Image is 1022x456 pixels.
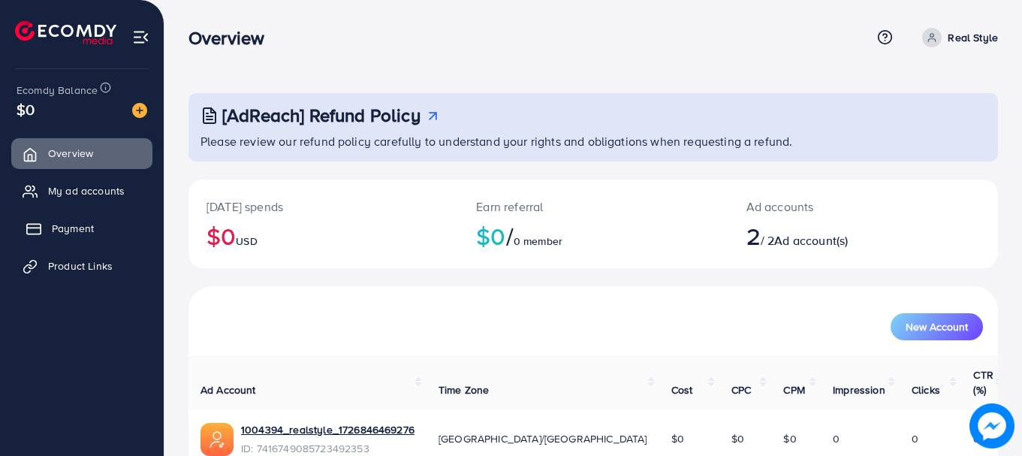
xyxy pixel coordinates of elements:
span: / [506,219,514,253]
span: Product Links [48,258,113,273]
h2: / 2 [746,222,913,250]
a: 1004394_realstyle_1726846469276 [241,422,415,437]
span: Cost [671,382,693,397]
span: CPM [783,382,804,397]
span: Ad Account [200,382,256,397]
span: Ad account(s) [774,232,848,249]
img: ic-ads-acc.e4c84228.svg [200,423,234,456]
p: Ad accounts [746,198,913,216]
a: Product Links [11,251,152,281]
img: menu [132,29,149,46]
a: My ad accounts [11,176,152,206]
span: Payment [52,221,94,236]
span: 0 [912,431,918,446]
h3: Overview [188,27,276,49]
span: Impression [833,382,885,397]
span: Overview [48,146,93,161]
h2: $0 [476,222,710,250]
span: [GEOGRAPHIC_DATA]/[GEOGRAPHIC_DATA] [439,431,647,446]
a: Real Style [916,28,998,47]
span: Time Zone [439,382,489,397]
a: Overview [11,138,152,168]
span: CPC [731,382,751,397]
p: Earn referral [476,198,710,216]
span: 0 member [514,234,562,249]
button: New Account [891,313,983,340]
p: Real Style [948,29,998,47]
p: Please review our refund policy carefully to understand your rights and obligations when requesti... [200,132,989,150]
span: CTR (%) [973,367,993,397]
span: New Account [906,322,968,332]
h3: [AdReach] Refund Policy [222,104,421,126]
img: image [969,403,1014,448]
h2: $0 [207,222,440,250]
span: 2 [746,219,761,253]
span: $0 [783,431,796,446]
span: USD [236,234,257,249]
span: Clicks [912,382,940,397]
span: ID: 7416749085723492353 [241,441,415,456]
img: image [132,103,147,118]
span: $0 [671,431,684,446]
span: $0 [17,98,35,120]
span: $0 [731,431,744,446]
img: logo [15,21,116,44]
span: My ad accounts [48,183,125,198]
a: Payment [11,213,152,243]
p: [DATE] spends [207,198,440,216]
span: Ecomdy Balance [17,83,98,98]
span: 0 [833,431,840,446]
